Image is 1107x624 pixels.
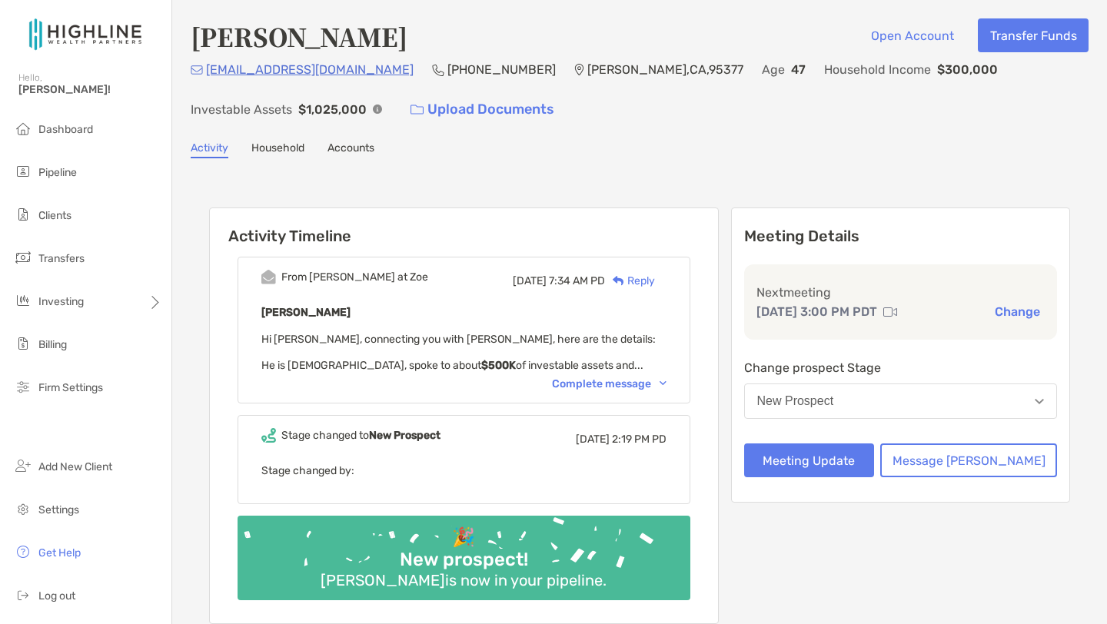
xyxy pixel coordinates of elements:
h4: [PERSON_NAME] [191,18,407,54]
img: get-help icon [14,543,32,561]
h6: Activity Timeline [210,208,718,245]
p: Next meeting [756,283,1045,302]
span: Pipeline [38,166,77,179]
div: 🎉 [446,526,481,549]
p: Stage changed by: [261,461,667,480]
span: [DATE] [513,274,547,287]
div: Stage changed to [281,429,440,442]
img: Phone Icon [432,64,444,76]
p: Change prospect Stage [744,358,1058,377]
img: Confetti [238,516,690,587]
img: Info Icon [373,105,382,114]
b: [PERSON_NAME] [261,306,351,319]
a: Accounts [327,141,374,158]
p: Household Income [824,60,931,79]
button: Change [990,304,1045,320]
img: investing icon [14,291,32,310]
img: add_new_client icon [14,456,32,475]
img: logout icon [14,586,32,604]
p: [EMAIL_ADDRESS][DOMAIN_NAME] [206,60,414,79]
img: clients icon [14,205,32,224]
span: Clients [38,209,71,222]
span: Log out [38,589,75,602]
p: Meeting Details [744,227,1058,246]
span: Dashboard [38,123,93,136]
div: New Prospect [757,394,834,408]
span: Investing [38,295,84,308]
span: Get Help [38,546,81,559]
div: From [PERSON_NAME] at Zoe [281,271,428,284]
b: New Prospect [369,429,440,442]
img: Event icon [261,270,276,284]
img: Reply icon [613,276,624,286]
span: 2:19 PM PD [612,433,667,446]
img: Open dropdown arrow [1035,399,1044,404]
p: [DATE] 3:00 PM PDT [756,302,877,321]
button: Message [PERSON_NAME] [880,443,1057,477]
button: Open Account [859,18,966,52]
img: button icon [411,105,424,115]
strong: $500K [481,359,516,372]
img: billing icon [14,334,32,353]
p: Age [762,60,785,79]
p: [PERSON_NAME] , CA , 95377 [587,60,743,79]
span: Billing [38,338,67,351]
div: Complete message [552,377,667,390]
p: Investable Assets [191,100,292,119]
img: firm-settings icon [14,377,32,396]
p: $300,000 [937,60,998,79]
span: Hi [PERSON_NAME], connecting you with [PERSON_NAME], here are the details: He is [DEMOGRAPHIC_DAT... [261,333,656,372]
span: Transfers [38,252,85,265]
span: Settings [38,503,79,516]
p: $1,025,000 [298,100,367,119]
img: Location Icon [574,64,584,76]
div: [PERSON_NAME] is now in your pipeline. [314,571,613,589]
img: Event icon [261,428,276,443]
button: Transfer Funds [978,18,1089,52]
div: New prospect! [394,549,534,571]
p: [PHONE_NUMBER] [447,60,556,79]
img: Email Icon [191,65,203,75]
img: Zoe Logo [18,6,153,61]
a: Upload Documents [401,93,564,126]
a: Household [251,141,304,158]
img: dashboard icon [14,119,32,138]
img: Chevron icon [660,381,667,386]
span: Add New Client [38,460,112,473]
img: transfers icon [14,248,32,267]
span: Firm Settings [38,381,103,394]
img: settings icon [14,500,32,518]
p: 47 [791,60,806,79]
span: [DATE] [576,433,610,446]
img: pipeline icon [14,162,32,181]
div: Reply [605,273,655,289]
span: 7:34 AM PD [549,274,605,287]
span: [PERSON_NAME]! [18,83,162,96]
img: communication type [883,306,897,318]
button: New Prospect [744,383,1058,419]
button: Meeting Update [744,443,875,477]
a: Activity [191,141,228,158]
